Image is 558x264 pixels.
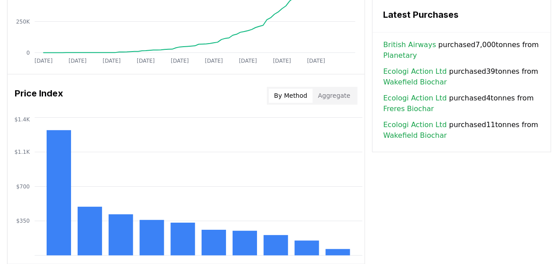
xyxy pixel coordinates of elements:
tspan: $350 [16,218,30,224]
button: By Method [269,88,313,103]
a: Wakefield Biochar [383,77,447,88]
h3: Price Index [15,87,63,104]
tspan: $1.4K [14,116,30,122]
a: Ecologi Action Ltd [383,66,447,77]
a: Ecologi Action Ltd [383,120,447,130]
tspan: 0 [26,49,30,56]
h3: Latest Purchases [383,8,540,21]
tspan: [DATE] [273,58,291,64]
button: Aggregate [313,88,356,103]
tspan: 250K [16,18,30,24]
span: purchased 7,000 tonnes from [383,40,540,61]
tspan: [DATE] [35,58,53,64]
tspan: [DATE] [171,58,189,64]
a: Freres Biochar [383,104,434,114]
span: purchased 39 tonnes from [383,66,540,88]
tspan: [DATE] [307,58,325,64]
a: British Airways [383,40,436,50]
tspan: $700 [16,183,30,189]
tspan: [DATE] [103,58,121,64]
a: Planetary [383,50,417,61]
tspan: [DATE] [205,58,223,64]
span: purchased 11 tonnes from [383,120,540,141]
tspan: [DATE] [68,58,87,64]
a: Ecologi Action Ltd [383,93,447,104]
tspan: $1.1K [14,149,30,155]
tspan: [DATE] [239,58,257,64]
tspan: [DATE] [137,58,155,64]
span: purchased 4 tonnes from [383,93,540,114]
a: Wakefield Biochar [383,130,447,141]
